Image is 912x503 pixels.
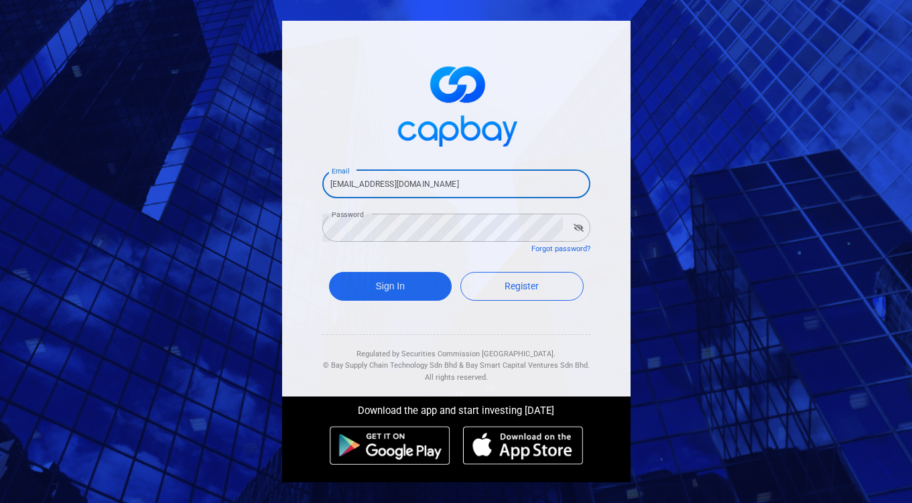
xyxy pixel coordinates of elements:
[322,335,590,384] div: Regulated by Securities Commission [GEOGRAPHIC_DATA]. & All rights reserved.
[505,281,539,291] span: Register
[531,244,590,253] a: Forgot password?
[460,272,584,301] a: Register
[332,210,364,220] label: Password
[332,166,349,176] label: Email
[466,361,590,370] span: Bay Smart Capital Ventures Sdn Bhd.
[329,272,452,301] button: Sign In
[463,426,582,465] img: ios
[323,361,457,370] span: © Bay Supply Chain Technology Sdn Bhd
[389,54,523,154] img: logo
[330,426,450,465] img: android
[272,397,641,419] div: Download the app and start investing [DATE]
